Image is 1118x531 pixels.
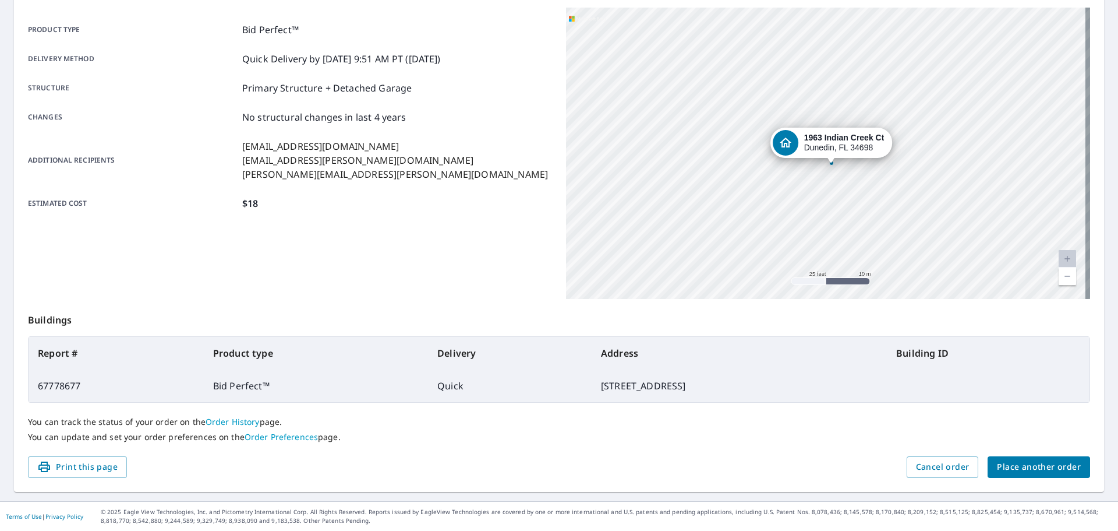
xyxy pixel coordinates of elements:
[804,133,885,153] div: Dunedin, FL 34698
[37,460,118,474] span: Print this page
[245,431,318,442] a: Order Preferences
[242,196,258,210] p: $18
[916,460,970,474] span: Cancel order
[28,81,238,95] p: Structure
[6,513,83,520] p: |
[29,370,204,402] td: 67778677
[242,167,548,181] p: [PERSON_NAME][EMAIL_ADDRESS][PERSON_NAME][DOMAIN_NAME]
[592,337,887,370] th: Address
[28,456,127,478] button: Print this page
[997,460,1081,474] span: Place another order
[45,512,83,521] a: Privacy Policy
[242,110,406,124] p: No structural changes in last 4 years
[428,370,592,402] td: Quick
[28,52,238,66] p: Delivery method
[206,416,260,427] a: Order History
[6,512,42,521] a: Terms of Use
[101,508,1112,525] p: © 2025 Eagle View Technologies, Inc. and Pictometry International Corp. All Rights Reserved. Repo...
[428,337,592,370] th: Delivery
[28,432,1090,442] p: You can update and set your order preferences on the page.
[28,299,1090,336] p: Buildings
[592,370,887,402] td: [STREET_ADDRESS]
[204,370,428,402] td: Bid Perfect™
[28,196,238,210] p: Estimated cost
[242,81,412,95] p: Primary Structure + Detached Garage
[242,153,548,167] p: [EMAIL_ADDRESS][PERSON_NAME][DOMAIN_NAME]
[28,139,238,181] p: Additional recipients
[887,337,1089,370] th: Building ID
[28,110,238,124] p: Changes
[804,133,885,142] strong: 1963 Indian Creek Ct
[242,139,548,153] p: [EMAIL_ADDRESS][DOMAIN_NAME]
[1059,268,1076,285] a: Current Level 20, Zoom Out
[28,23,238,37] p: Product type
[242,52,441,66] p: Quick Delivery by [DATE] 9:51 AM PT ([DATE])
[1059,250,1076,268] a: Current Level 20, Zoom In Disabled
[29,337,204,370] th: Report #
[242,23,299,37] p: Bid Perfect™
[204,337,428,370] th: Product type
[28,417,1090,427] p: You can track the status of your order on the page.
[770,128,893,164] div: Dropped pin, building 1, Residential property, 1963 Indian Creek Ct Dunedin, FL 34698
[907,456,979,478] button: Cancel order
[988,456,1090,478] button: Place another order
